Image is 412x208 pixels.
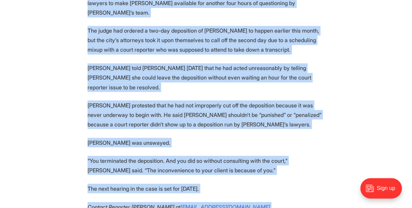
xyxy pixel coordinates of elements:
[88,26,324,54] p: The judge had ordered a two-day deposition of [PERSON_NAME] to happen earlier this month, but the...
[88,184,324,193] p: The next hearing in the case is set for [DATE].
[88,156,324,175] p: “You terminated the deposition. And you did so without consulting with the court,” [PERSON_NAME] ...
[88,100,324,129] p: [PERSON_NAME] protested that he had not improperly cut off the deposition because it was never un...
[354,175,412,208] iframe: portal-trigger
[88,63,324,92] p: [PERSON_NAME] told [PERSON_NAME] [DATE] that he had acted unreasonably by telling [PERSON_NAME] s...
[88,138,324,147] p: [PERSON_NAME] was unswayed.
